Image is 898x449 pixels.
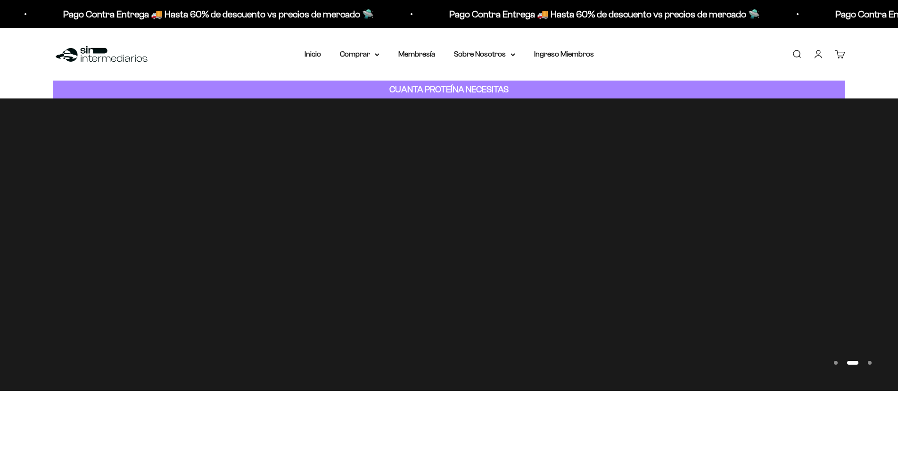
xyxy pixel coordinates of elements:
summary: Sobre Nosotros [454,48,515,60]
a: Inicio [305,50,321,58]
summary: Comprar [340,48,379,60]
a: Membresía [398,50,435,58]
p: Pago Contra Entrega 🚚 Hasta 60% de descuento vs precios de mercado 🛸 [62,7,373,22]
a: Ingreso Miembros [534,50,594,58]
strong: CUANTA PROTEÍNA NECESITAS [389,84,509,94]
p: Pago Contra Entrega 🚚 Hasta 60% de descuento vs precios de mercado 🛸 [448,7,759,22]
